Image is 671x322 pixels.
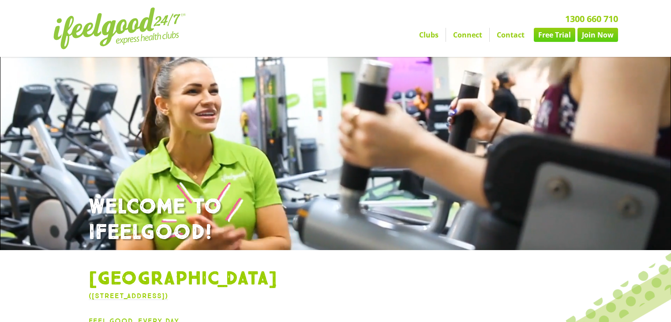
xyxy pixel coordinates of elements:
[446,28,489,42] a: Connect
[89,195,583,245] h1: WELCOME TO IFEELGOOD!
[89,292,168,300] a: ([STREET_ADDRESS])
[254,28,618,42] nav: Menu
[412,28,446,42] a: Clubs
[565,13,618,25] a: 1300 660 710
[577,28,618,42] a: Join Now
[89,268,583,291] h1: [GEOGRAPHIC_DATA]
[534,28,575,42] a: Free Trial
[490,28,532,42] a: Contact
